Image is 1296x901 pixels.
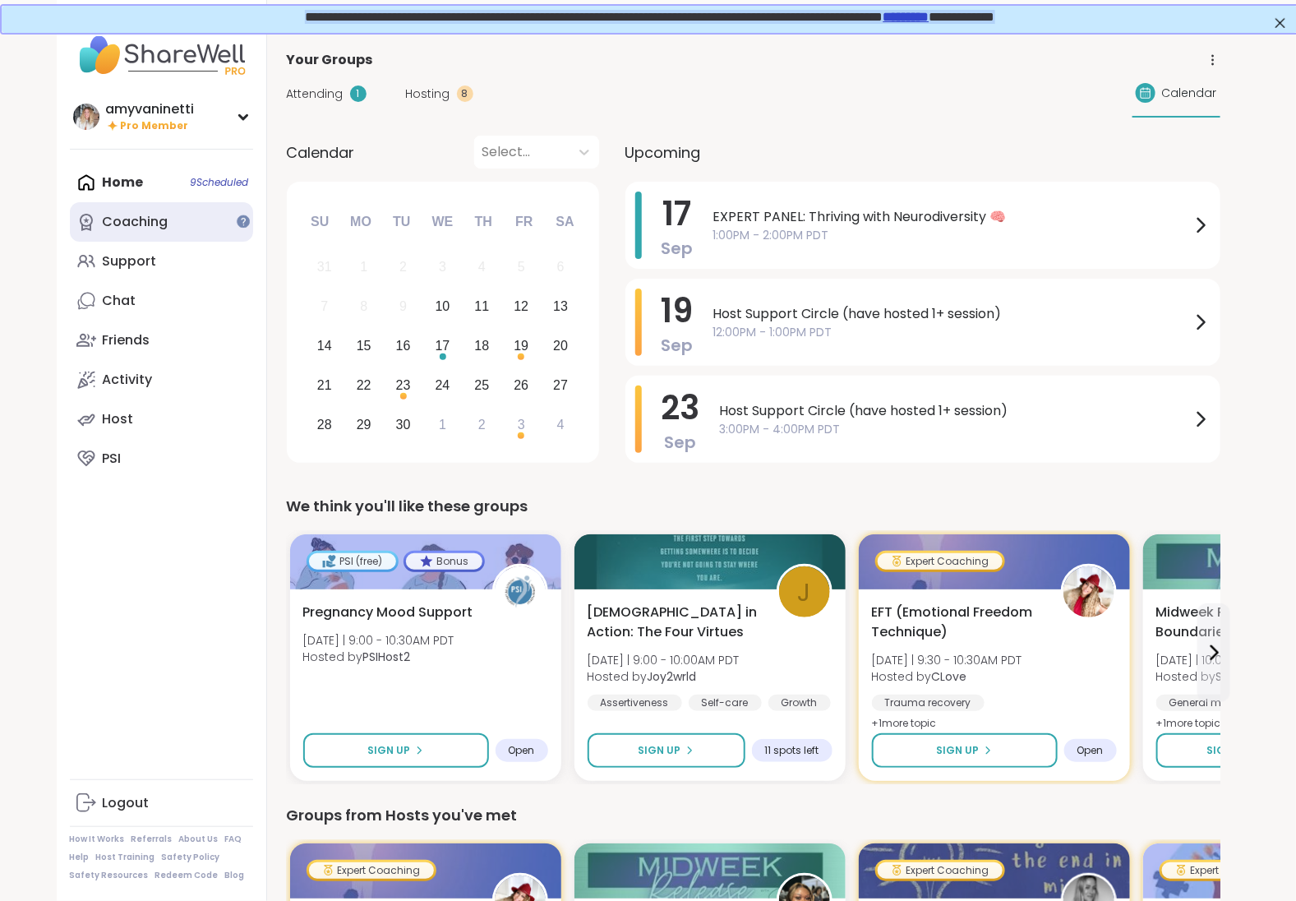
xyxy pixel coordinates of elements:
span: 11 spots left [765,744,819,757]
div: 6 [557,256,565,278]
div: Choose Saturday, October 4th, 2025 [543,407,579,442]
div: Self-care [689,695,762,711]
div: Choose Wednesday, September 17th, 2025 [425,329,460,364]
div: 28 [317,414,332,436]
div: Choose Tuesday, September 16th, 2025 [385,329,421,364]
span: Host Support Circle (have hosted 1+ session) [713,304,1191,324]
button: Sign Up [872,733,1058,768]
a: PSI [70,439,253,478]
div: Choose Thursday, October 2nd, 2025 [464,407,500,442]
span: Sep [665,431,697,454]
div: Bonus [406,553,482,570]
a: Support [70,242,253,281]
div: 3 [439,256,446,278]
div: 12 [514,295,528,317]
div: Not available Sunday, September 7th, 2025 [307,289,343,325]
div: We [424,204,460,240]
div: Chat [103,292,136,310]
span: Calendar [287,141,355,164]
span: Sign Up [937,743,980,758]
div: 21 [317,374,332,396]
a: Redeem Code [155,870,219,881]
div: 10 [436,295,450,317]
div: Choose Monday, September 29th, 2025 [346,407,381,442]
div: Not available Monday, September 1st, 2025 [346,250,381,285]
div: 31 [317,256,332,278]
div: We think you'll like these groups [287,495,1220,518]
div: Choose Sunday, September 14th, 2025 [307,329,343,364]
div: 7 [321,295,328,317]
div: 15 [357,335,371,357]
span: Host Support Circle (have hosted 1+ session) [720,401,1191,421]
div: PSI (free) [309,553,396,570]
div: 22 [357,374,371,396]
a: Safety Policy [162,852,220,863]
div: Choose Wednesday, October 1st, 2025 [425,407,460,442]
div: 2 [399,256,407,278]
div: Choose Saturday, September 13th, 2025 [543,289,579,325]
span: EFT (Emotional Freedom Technique) [872,603,1043,642]
div: 2 [478,414,486,436]
span: Hosting [406,85,450,103]
div: Choose Wednesday, September 24th, 2025 [425,367,460,403]
div: Expert Coaching [878,553,1003,570]
button: Sign Up [303,733,489,768]
a: Help [70,852,90,863]
span: Hosted by [872,668,1022,685]
div: 1 [360,256,367,278]
span: 23 [662,385,700,431]
img: ShareWell Nav Logo [70,26,253,84]
span: 3:00PM - 4:00PM PDT [720,421,1191,438]
span: 1:00PM - 2:00PM PDT [713,227,1191,244]
div: 8 [457,85,473,102]
div: month 2025-09 [305,247,580,444]
span: 17 [663,191,692,237]
div: Choose Friday, October 3rd, 2025 [504,407,539,442]
div: Choose Sunday, September 28th, 2025 [307,407,343,442]
span: Open [1077,744,1104,757]
a: Host [70,400,253,439]
a: FAQ [225,834,242,845]
div: 17 [436,335,450,357]
b: Joy2wrld [648,668,697,685]
iframe: Spotlight [237,215,250,228]
div: 11 [475,295,490,317]
span: 19 [662,288,694,334]
span: J [798,573,811,612]
div: Th [465,204,501,240]
div: Sa [547,204,583,240]
div: Growth [768,695,831,711]
div: Activity [103,371,153,389]
img: CLove [1063,566,1114,617]
div: 27 [553,374,568,396]
div: Not available Wednesday, September 3rd, 2025 [425,250,460,285]
span: Pregnancy Mood Support [303,603,473,622]
a: About Us [179,834,219,845]
a: Blog [225,870,245,881]
div: 26 [514,374,528,396]
span: Sep [662,237,694,260]
div: 20 [553,335,568,357]
a: Safety Resources [70,870,149,881]
div: 24 [436,374,450,396]
div: 1 [350,85,367,102]
b: CLove [932,668,967,685]
div: 18 [475,335,490,357]
span: Sep [662,334,694,357]
div: 25 [475,374,490,396]
span: Sign Up [639,743,681,758]
div: Assertiveness [588,695,682,711]
div: Friends [103,331,150,349]
div: Not available Saturday, September 6th, 2025 [543,250,579,285]
div: Not available Sunday, August 31st, 2025 [307,250,343,285]
span: Open [509,744,535,757]
div: Choose Thursday, September 11th, 2025 [464,289,500,325]
div: PSI [103,450,122,468]
span: Sign Up [1207,743,1250,758]
div: Choose Monday, September 22nd, 2025 [346,367,381,403]
span: [DATE] | 9:30 - 10:30AM PDT [872,652,1022,668]
div: 16 [396,335,411,357]
a: How It Works [70,834,125,845]
div: 19 [514,335,528,357]
span: Hosted by [588,668,740,685]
